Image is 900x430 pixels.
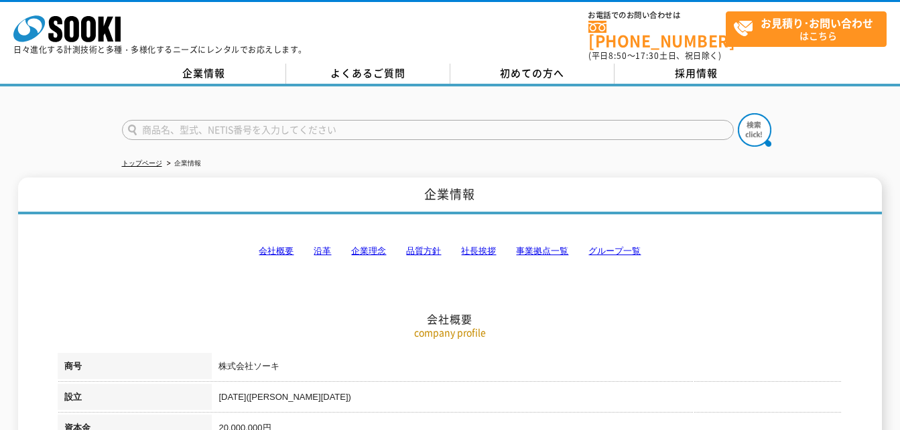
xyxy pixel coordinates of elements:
[212,353,842,384] td: 株式会社ソーキ
[761,15,873,31] strong: お見積り･お問い合わせ
[122,64,286,84] a: 企業情報
[588,50,721,62] span: (平日 ～ 土日、祝日除く)
[588,11,726,19] span: お電話でのお問い合わせは
[351,246,386,256] a: 企業理念
[212,384,842,415] td: [DATE]([PERSON_NAME][DATE])
[726,11,887,47] a: お見積り･お問い合わせはこちら
[738,113,771,147] img: btn_search.png
[122,120,734,140] input: 商品名、型式、NETIS番号を入力してください
[588,21,726,48] a: [PHONE_NUMBER]
[58,353,212,384] th: 商号
[406,246,441,256] a: 品質方針
[286,64,450,84] a: よくあるご質問
[588,246,641,256] a: グループ一覧
[450,64,615,84] a: 初めての方へ
[461,246,496,256] a: 社長挨拶
[635,50,659,62] span: 17:30
[314,246,331,256] a: 沿革
[18,177,882,214] h1: 企業情報
[608,50,627,62] span: 8:50
[58,178,842,326] h2: 会社概要
[122,159,162,167] a: トップページ
[13,46,307,54] p: 日々進化する計測技術と多種・多様化するニーズにレンタルでお応えします。
[733,12,886,46] span: はこちら
[58,384,212,415] th: 設立
[500,66,564,80] span: 初めての方へ
[164,157,201,171] li: 企業情報
[516,246,568,256] a: 事業拠点一覧
[615,64,779,84] a: 採用情報
[58,326,842,340] p: company profile
[259,246,294,256] a: 会社概要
